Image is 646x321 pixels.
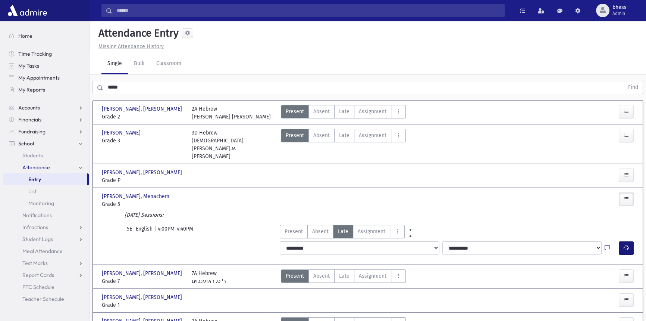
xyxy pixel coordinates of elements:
span: 5E- English [127,225,154,238]
span: Assignment [358,228,385,235]
u: Missing Attendance History [98,43,164,50]
span: Assignment [359,108,386,115]
span: Present [286,108,304,115]
a: Report Cards [3,269,89,281]
input: Search [112,4,504,17]
a: Fundraising [3,126,89,138]
span: [PERSON_NAME], [PERSON_NAME] [102,269,184,277]
span: Present [286,272,304,280]
a: Meal Attendance [3,245,89,257]
h5: Attendance Entry [95,27,179,40]
span: Grade 7 [102,277,184,285]
span: Attendance [22,164,50,171]
a: Attendance [3,161,89,173]
span: Monitoring [28,200,54,207]
a: Time Tracking [3,48,89,60]
span: Present [285,228,303,235]
span: Teacher Schedule [22,296,64,302]
a: PTC Schedule [3,281,89,293]
a: Single [101,53,128,74]
span: [PERSON_NAME] [102,129,142,137]
span: Meal Attendance [22,248,63,254]
a: Missing Attendance History [95,43,164,50]
span: Absent [313,108,330,115]
a: Classroom [150,53,187,74]
a: Entry [3,173,87,185]
a: Home [3,30,89,42]
span: [PERSON_NAME], [PERSON_NAME] [102,293,184,301]
a: My Reports [3,84,89,96]
span: My Appointments [18,74,60,81]
div: 2A Hebrew [PERSON_NAME] [PERSON_NAME] [192,105,271,121]
span: Grade P [102,176,184,184]
div: 7A Hebrew ר' ס. ראזענבוים [192,269,226,285]
a: All Later [405,231,416,237]
span: Assignment [359,272,386,280]
span: [PERSON_NAME], [PERSON_NAME] [102,169,184,176]
a: All Prior [405,225,416,231]
button: Find [624,81,643,94]
span: Infractions [22,224,48,231]
span: [PERSON_NAME], [PERSON_NAME] [102,105,184,113]
span: Student Logs [22,236,53,243]
a: Students [3,149,89,161]
span: My Reports [18,86,45,93]
span: Absent [313,132,330,139]
a: School [3,138,89,149]
span: Financials [18,116,41,123]
a: Teacher Schedule [3,293,89,305]
a: Infractions [3,221,89,233]
span: [PERSON_NAME], Menachem [102,192,171,200]
span: Fundraising [18,128,46,135]
i: [DATE] Sessions: [125,212,163,218]
span: Admin [612,10,627,16]
a: Student Logs [3,233,89,245]
a: My Tasks [3,60,89,72]
span: School [18,140,34,147]
span: Entry [28,176,41,183]
a: Test Marks [3,257,89,269]
a: Financials [3,114,89,126]
a: List [3,185,89,197]
span: Late [339,108,349,115]
span: Late [338,228,348,235]
span: Accounts [18,104,40,111]
span: Time Tracking [18,50,52,57]
span: Late [339,132,349,139]
a: Monitoring [3,197,89,209]
div: AttTypes [281,129,406,160]
span: Absent [312,228,329,235]
a: Notifications [3,209,89,221]
img: AdmirePro [6,3,49,18]
span: Absent [313,272,330,280]
span: Assignment [359,132,386,139]
div: 3D Hebrew [DEMOGRAPHIC_DATA][PERSON_NAME].א. [PERSON_NAME] [192,129,274,160]
div: AttTypes [281,105,406,121]
span: Test Marks [22,260,48,266]
a: My Appointments [3,72,89,84]
span: Grade 3 [102,137,184,145]
span: Late [339,272,349,280]
div: AttTypes [280,225,416,238]
span: My Tasks [18,62,39,69]
span: Grade 2 [102,113,184,121]
span: List [28,188,37,195]
span: Present [286,132,304,139]
span: Report Cards [22,272,54,278]
span: Students [22,152,43,159]
div: AttTypes [281,269,406,285]
span: Notifications [22,212,52,219]
span: 4:00PM-4:40PM [158,225,193,238]
a: Accounts [3,102,89,114]
span: Grade 1 [102,301,184,309]
span: Home [18,33,32,39]
span: Grade 5 [102,200,184,208]
span: | [154,225,158,238]
span: PTC Schedule [22,284,54,290]
a: Bulk [128,53,150,74]
span: bhess [612,4,627,10]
